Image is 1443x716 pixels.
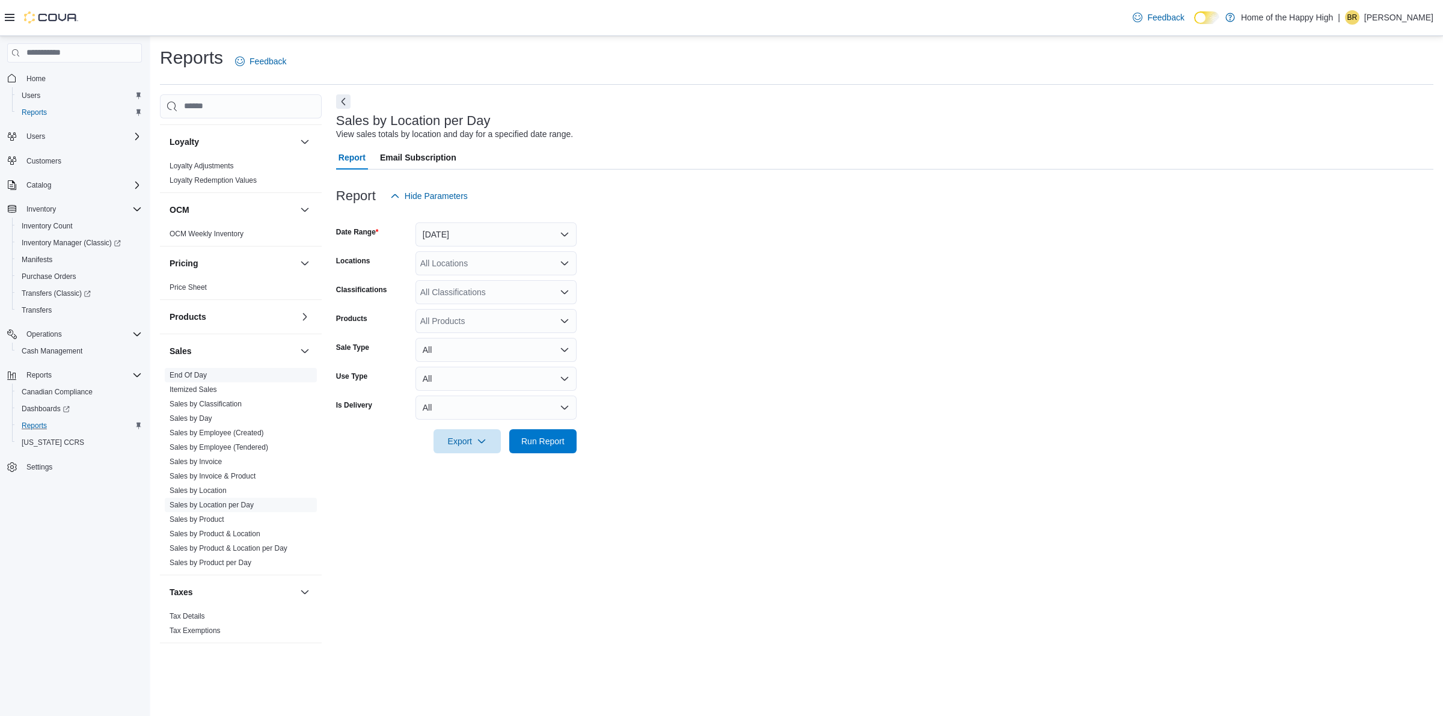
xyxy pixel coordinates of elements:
h3: Products [170,311,206,323]
a: Dashboards [12,400,147,417]
h1: Reports [160,46,223,70]
a: Transfers [17,303,57,317]
div: Pricing [160,280,322,299]
button: Next [336,94,351,109]
h3: Loyalty [170,136,199,148]
button: Run Report [509,429,577,453]
span: Inventory Count [17,219,142,233]
span: Tax Exemptions [170,626,221,635]
label: Sale Type [336,343,369,352]
a: Dashboards [17,402,75,416]
button: Inventory [22,202,61,216]
span: [US_STATE] CCRS [22,438,84,447]
span: Reports [17,418,142,433]
a: Home [22,72,51,86]
span: Reports [22,421,47,430]
span: Washington CCRS [17,435,142,450]
div: Loyalty [160,159,322,192]
input: Dark Mode [1194,11,1219,24]
button: Settings [2,458,147,476]
span: Dashboards [17,402,142,416]
span: End Of Day [170,370,207,380]
button: Pricing [298,256,312,271]
a: Loyalty Adjustments [170,162,234,170]
a: Sales by Classification [170,400,242,408]
h3: Taxes [170,586,193,598]
span: Sales by Invoice [170,457,222,467]
button: Manifests [12,251,147,268]
button: OCM [170,204,295,216]
label: Date Range [336,227,379,237]
a: Sales by Location [170,486,227,495]
h3: Sales by Location per Day [336,114,491,128]
span: BR [1347,10,1358,25]
button: All [415,338,577,362]
button: Customers [2,152,147,170]
span: Users [26,132,45,141]
a: Sales by Day [170,414,212,423]
div: Taxes [160,609,322,643]
button: Users [12,87,147,104]
span: Catalog [26,180,51,190]
span: Operations [26,329,62,339]
span: Canadian Compliance [22,387,93,397]
span: Run Report [521,435,565,447]
button: All [415,396,577,420]
button: Operations [2,326,147,343]
span: Operations [22,327,142,341]
a: [US_STATE] CCRS [17,435,89,450]
span: Manifests [22,255,52,265]
span: Inventory Count [22,221,73,231]
button: Sales [298,344,312,358]
span: Cash Management [17,344,142,358]
button: Operations [22,327,67,341]
button: Catalog [22,178,56,192]
span: Sales by Classification [170,399,242,409]
span: Loyalty Redemption Values [170,176,257,185]
a: Sales by Product & Location per Day [170,544,287,552]
div: Branden Rowsell [1345,10,1359,25]
span: Settings [22,459,142,474]
span: Settings [26,462,52,472]
nav: Complex example [7,65,142,507]
a: Feedback [1128,5,1189,29]
span: Inventory Manager (Classic) [17,236,142,250]
span: Users [22,129,142,144]
button: Transfers [12,302,147,319]
span: Purchase Orders [22,272,76,281]
label: Classifications [336,285,387,295]
button: Reports [22,368,57,382]
button: Home [2,70,147,87]
span: Customers [22,153,142,168]
button: Products [298,310,312,324]
a: Sales by Location per Day [170,501,254,509]
button: Users [2,128,147,145]
span: Users [17,88,142,103]
a: Sales by Invoice [170,457,222,466]
div: Sales [160,368,322,575]
a: Sales by Employee (Created) [170,429,264,437]
span: Email Subscription [380,145,456,170]
a: Tax Exemptions [170,626,221,635]
span: Manifests [17,252,142,267]
span: Reports [17,105,142,120]
span: Price Sheet [170,283,207,292]
span: Transfers (Classic) [17,286,142,301]
a: Customers [22,154,66,168]
span: Reports [22,368,142,382]
button: Purchase Orders [12,268,147,285]
a: Purchase Orders [17,269,81,284]
button: Cash Management [12,343,147,360]
button: Inventory Count [12,218,147,234]
span: Transfers (Classic) [22,289,91,298]
a: Reports [17,105,52,120]
a: Inventory Manager (Classic) [12,234,147,251]
a: Sales by Product [170,515,224,524]
a: Itemized Sales [170,385,217,394]
a: Settings [22,460,57,474]
span: Feedback [1147,11,1184,23]
span: Canadian Compliance [17,385,142,399]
